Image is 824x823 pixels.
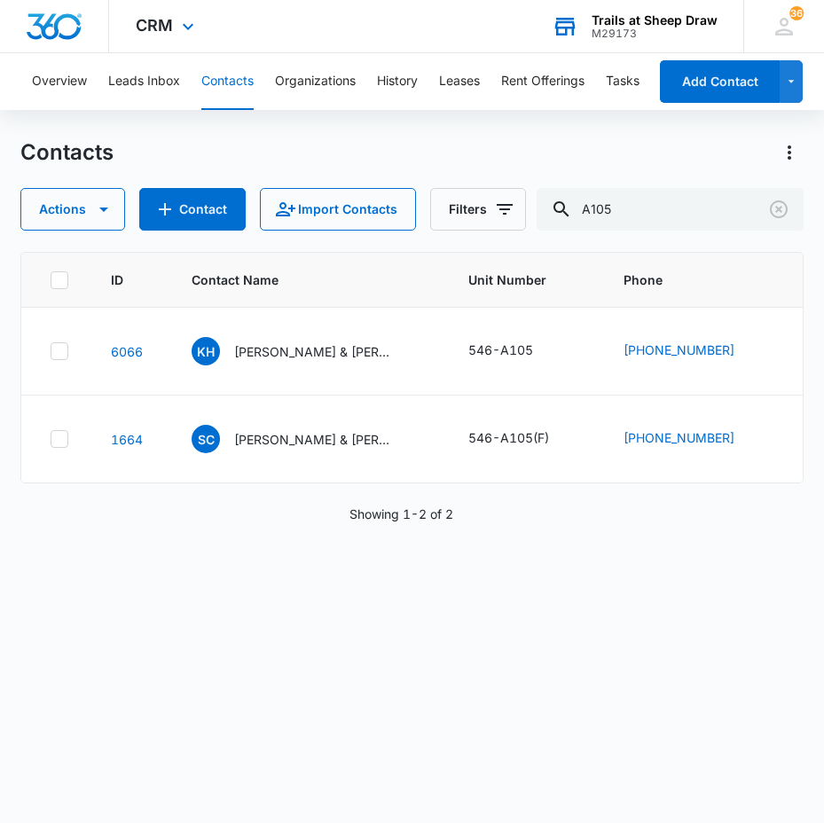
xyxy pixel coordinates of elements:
[234,342,394,361] p: [PERSON_NAME] & [PERSON_NAME]
[136,16,173,35] span: CRM
[624,428,766,450] div: Phone - (970) 515-2185 - Select to Edit Field
[660,60,780,103] button: Add Contact
[192,425,220,453] span: SC
[275,53,356,110] button: Organizations
[537,188,804,231] input: Search Contacts
[192,270,400,289] span: Contact Name
[468,341,565,362] div: Unit Number - 546-A105 - Select to Edit Field
[624,341,766,362] div: Phone - (720) 538-2533 - Select to Edit Field
[234,430,394,449] p: [PERSON_NAME] & [PERSON_NAME]
[139,188,246,231] button: Add Contact
[775,138,804,167] button: Actions
[108,53,180,110] button: Leads Inbox
[624,428,734,447] a: [PHONE_NUMBER]
[260,188,416,231] button: Import Contacts
[111,432,143,447] a: Navigate to contact details page for Samuel Clark & Baylee Robichaud
[192,425,426,453] div: Contact Name - Samuel Clark & Baylee Robichaud - Select to Edit Field
[789,6,804,20] span: 36
[468,270,581,289] span: Unit Number
[468,428,581,450] div: Unit Number - 546-A105(F) - Select to Edit Field
[32,53,87,110] button: Overview
[592,13,718,27] div: account name
[439,53,480,110] button: Leases
[20,188,124,231] button: Actions
[765,195,793,223] button: Clear
[789,6,804,20] div: notifications count
[624,270,741,289] span: Phone
[201,53,254,110] button: Contacts
[468,341,533,359] div: 546-A105
[20,139,114,166] h1: Contacts
[377,53,418,110] button: History
[592,27,718,40] div: account id
[430,188,526,231] button: Filters
[606,53,640,110] button: Tasks
[349,505,453,523] p: Showing 1-2 of 2
[192,337,426,365] div: Contact Name - Kevin Hudson & Teresa Silva - Select to Edit Field
[111,270,123,289] span: ID
[111,344,143,359] a: Navigate to contact details page for Kevin Hudson & Teresa Silva
[468,428,549,447] div: 546-A105(F)
[192,337,220,365] span: KH
[624,341,734,359] a: [PHONE_NUMBER]
[501,53,585,110] button: Rent Offerings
